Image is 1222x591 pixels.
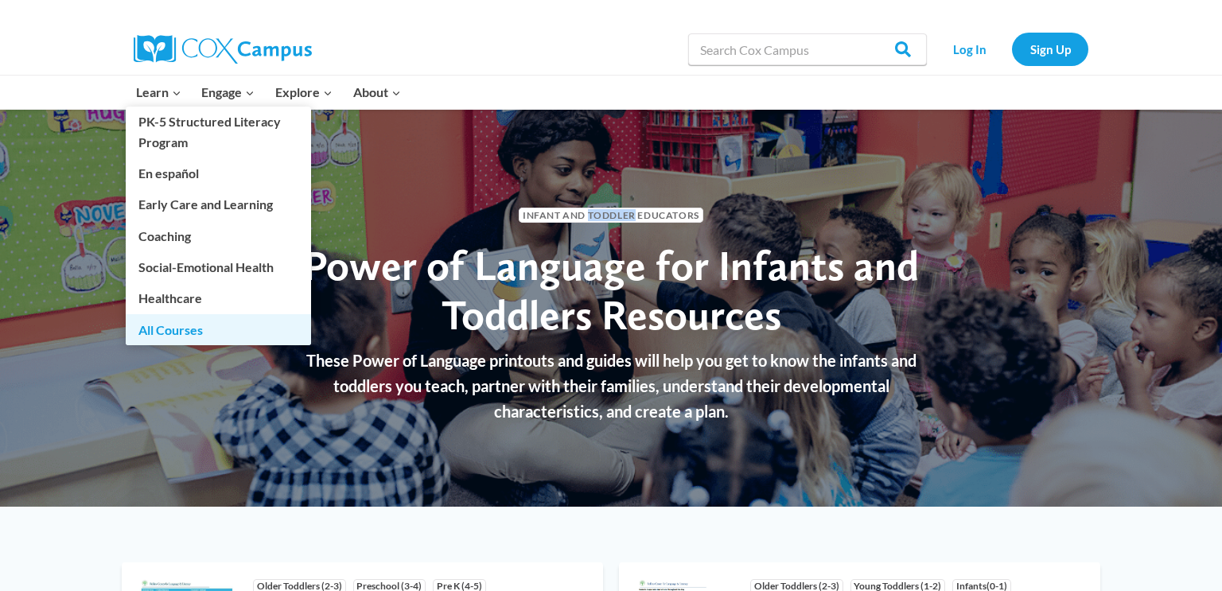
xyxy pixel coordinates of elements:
nav: Secondary Navigation [935,33,1088,65]
p: These Power of Language printouts and guides will help you get to know the infants and toddlers y... [289,348,933,424]
a: PK-5 Structured Literacy Program [126,107,311,157]
nav: Primary Navigation [126,76,411,109]
button: Child menu of Learn [126,76,192,109]
input: Search Cox Campus [688,33,927,65]
button: Child menu of About [343,76,411,109]
a: Early Care and Learning [126,189,311,220]
a: Healthcare [126,283,311,313]
a: All Courses [126,314,311,344]
button: Child menu of Explore [265,76,343,109]
a: En español [126,158,311,189]
a: Social-Emotional Health [126,252,311,282]
a: Sign Up [1012,33,1088,65]
a: Log In [935,33,1004,65]
img: Cox Campus [134,35,312,64]
span: Infant and Toddler Educators [519,208,702,223]
a: Coaching [126,220,311,251]
button: Child menu of Engage [192,76,266,109]
span: Power of Language for Infants and Toddlers Resources [303,240,919,340]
